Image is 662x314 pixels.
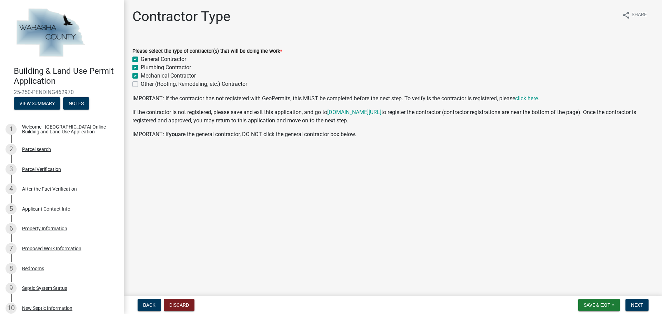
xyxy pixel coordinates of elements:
div: After the Fact Verification [22,186,77,191]
label: Other (Roofing, Remodeling, etc.) Contractor [141,80,247,88]
button: Discard [164,299,194,311]
label: Please select the type of contractor(s) that will be doing the work [132,49,282,54]
div: 9 [6,283,17,294]
span: Next [631,302,643,308]
div: 10 [6,303,17,314]
button: Back [138,299,161,311]
h1: Contractor Type [132,8,230,25]
div: 3 [6,164,17,175]
button: Next [625,299,649,311]
strong: you [169,131,178,138]
span: Share [632,11,647,19]
p: If the contractor is not registered, please save and exit this application, and go to to register... [132,108,654,125]
div: Parcel search [22,147,51,152]
div: Welcome - [GEOGRAPHIC_DATA] Online Building and Land Use Application [22,124,113,134]
wm-modal-confirm: Summary [14,101,60,107]
a: click here [515,95,538,102]
a: [DOMAIN_NAME][URL] [327,109,381,115]
div: 5 [6,203,17,214]
div: Parcel Verification [22,167,61,172]
div: Bedrooms [22,266,44,271]
wm-modal-confirm: Notes [63,101,89,107]
button: Notes [63,97,89,110]
label: Mechanical Contractor [141,72,196,80]
span: Save & Exit [584,302,610,308]
div: Applicant Contact Info [22,206,70,211]
p: IMPORTANT: If are the general contractor, DO NOT click the general contractor box below. [132,130,654,139]
span: 25-250-PENDING462970 [14,89,110,95]
h4: Building & Land Use Permit Application [14,66,119,86]
p: IMPORTANT: If the contractor has not registered with GeoPermits, this MUST be completed before th... [132,94,654,103]
div: 1 [6,124,17,135]
div: 2 [6,144,17,155]
div: Property Information [22,226,67,231]
div: Septic System Status [22,286,67,291]
button: Save & Exit [578,299,620,311]
div: 8 [6,263,17,274]
div: 7 [6,243,17,254]
label: General Contractor [141,55,186,63]
button: View Summary [14,97,60,110]
img: Wabasha County, Minnesota [14,7,87,59]
i: share [622,11,630,19]
div: New Septic Information [22,306,72,311]
div: 6 [6,223,17,234]
span: Back [143,302,156,308]
button: shareShare [616,8,652,22]
div: 4 [6,183,17,194]
label: Plumbing Contractor [141,63,191,72]
div: Proposed Work Information [22,246,81,251]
